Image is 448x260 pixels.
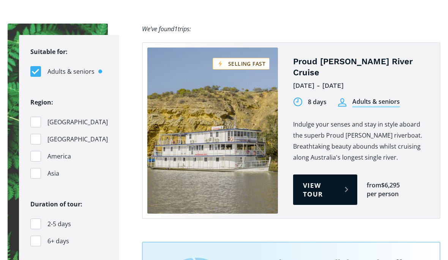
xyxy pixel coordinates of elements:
[47,135,108,145] span: [GEOGRAPHIC_DATA]
[47,169,59,179] span: Asia
[293,119,428,163] p: Indulge your senses and stay in style aboard the superb Proud [PERSON_NAME] riverboat. Breathtaki...
[174,25,178,33] span: 1
[293,57,428,78] h4: Proud [PERSON_NAME] River Cruise
[47,152,71,162] span: America
[30,97,53,108] legend: Region:
[293,175,357,205] a: View tour
[293,80,428,92] div: [DATE] - [DATE]
[47,117,108,128] span: [GEOGRAPHIC_DATA]
[352,98,400,108] div: Adults & seniors
[30,199,82,210] legend: Duration of tour:
[367,190,399,199] div: per person
[30,47,68,58] legend: Suitable for:
[47,219,71,230] span: 2-5 days
[381,181,400,190] div: $6,295
[308,98,311,107] div: 8
[142,24,191,35] div: We’ve found trips:
[367,181,381,190] div: from
[47,236,69,247] span: 6+ days
[47,67,95,77] span: Adults & seniors
[313,98,327,107] div: days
